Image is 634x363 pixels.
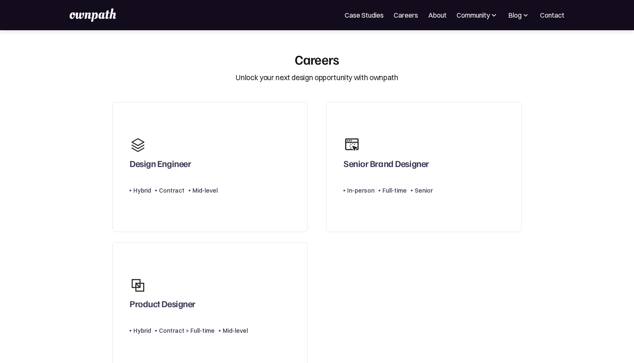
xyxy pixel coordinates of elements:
div: Unlock your next design opportunity with ownpath [236,72,398,83]
div: Community [457,10,498,20]
div: Careers [295,51,339,67]
div: Design Engineer [130,158,191,173]
div: Senior [415,185,433,196]
div: Full-time [382,185,407,196]
div: Contract > Full-time [159,326,215,336]
a: Design EngineerHybridContractMid-level [112,102,308,232]
a: Contact [540,10,564,20]
div: Blog [508,10,522,20]
div: Blog [508,10,530,20]
div: Hybrid [133,326,151,336]
div: Community [457,10,490,20]
div: Mid-level [223,326,248,336]
div: Hybrid [133,185,151,196]
div: Mid-level [192,185,218,196]
a: About [428,10,447,20]
div: Contract [159,185,184,196]
a: Case Studies [345,10,384,20]
div: Product Designer [130,298,195,313]
div: In-person [347,185,374,196]
div: Senior Brand Designer [343,158,429,173]
a: Senior Brand DesignerIn-personFull-timeSenior [326,102,522,232]
a: Careers [394,10,418,20]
